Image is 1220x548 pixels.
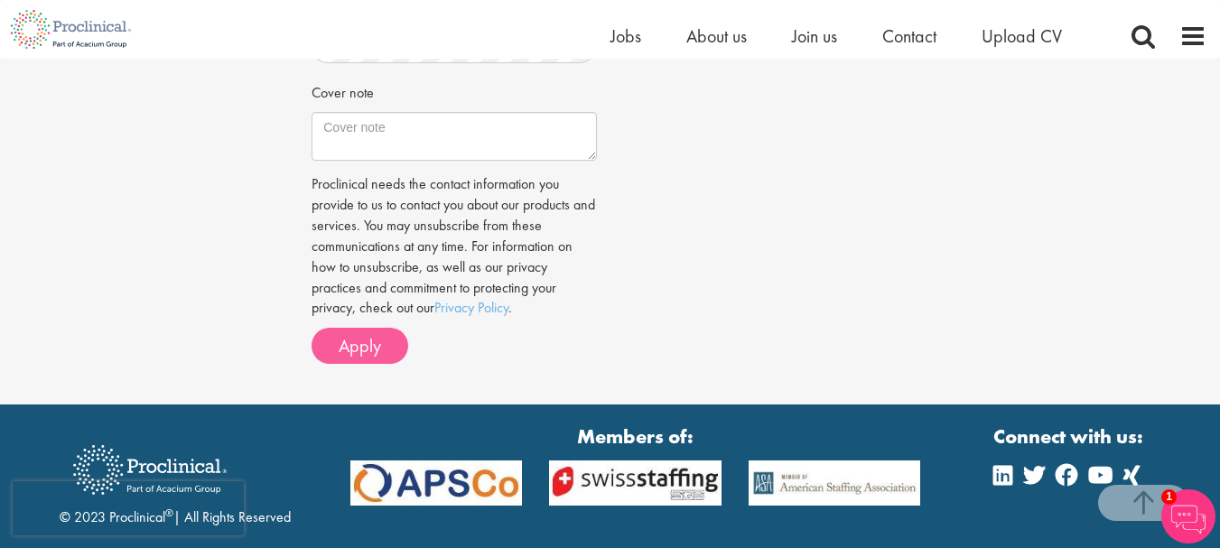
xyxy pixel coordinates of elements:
[792,24,837,48] a: Join us
[535,460,734,506] img: APSCo
[312,77,374,104] label: Cover note
[735,460,934,506] img: APSCo
[610,24,641,48] a: Jobs
[13,481,244,535] iframe: reCAPTCHA
[350,423,920,450] strong: Members of:
[434,298,508,317] a: Privacy Policy
[339,334,381,358] span: Apply
[337,460,535,506] img: APSCo
[312,174,596,319] p: Proclinical needs the contact information you provide to us to contact you about our products and...
[982,24,1062,48] a: Upload CV
[686,24,747,48] a: About us
[60,432,240,507] img: Proclinical Recruitment
[993,423,1147,450] strong: Connect with us:
[312,328,408,364] button: Apply
[1161,489,1177,505] span: 1
[1161,489,1215,543] img: Chatbot
[60,432,291,528] div: © 2023 Proclinical | All Rights Reserved
[882,24,936,48] a: Contact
